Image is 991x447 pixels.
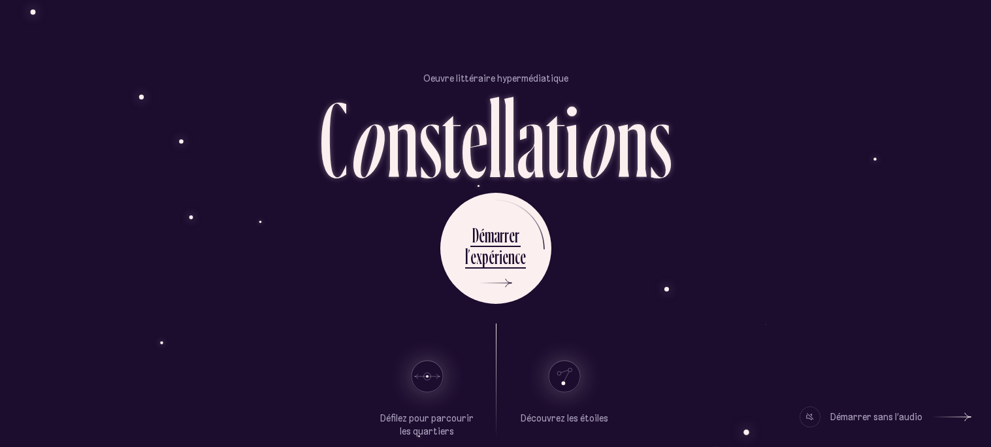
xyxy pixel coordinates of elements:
div: s [649,85,672,193]
div: e [502,244,508,269]
div: C [319,85,348,193]
p: Oeuvre littéraire hypermédiatique [423,72,568,85]
div: r [515,222,519,248]
div: i [499,244,502,269]
div: e [520,244,526,269]
div: x [476,244,482,269]
div: o [348,85,387,193]
div: m [485,222,494,248]
div: r [500,222,504,248]
div: D [472,222,479,248]
p: Défilez pour parcourir les quartiers [378,412,476,438]
div: Démarrer sans l’audio [830,406,922,427]
div: r [495,244,499,269]
div: é [489,244,495,269]
div: n [508,244,515,269]
div: a [494,222,500,248]
p: Découvrez les étoiles [521,412,608,425]
div: l [465,244,468,269]
button: Démarrerl’expérience [440,193,551,304]
div: l [502,85,517,193]
div: e [470,244,476,269]
div: p [482,244,489,269]
div: e [509,222,515,248]
div: l [488,85,502,193]
div: r [504,222,509,248]
div: ’ [468,244,470,269]
div: a [517,85,545,193]
button: Démarrer sans l’audio [800,406,971,427]
div: n [617,85,649,193]
div: t [545,85,565,193]
div: i [565,85,579,193]
div: e [461,85,488,193]
div: s [419,85,442,193]
div: é [479,222,485,248]
div: o [577,85,617,193]
div: c [515,244,520,269]
div: t [442,85,461,193]
div: n [387,85,419,193]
